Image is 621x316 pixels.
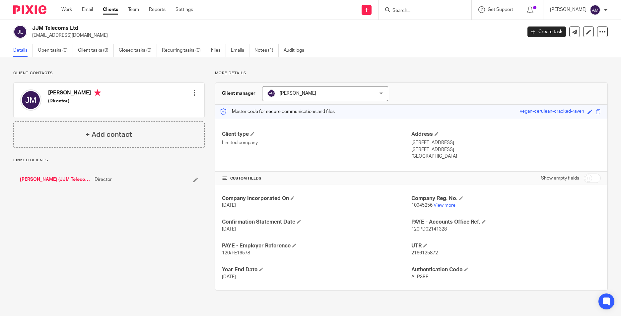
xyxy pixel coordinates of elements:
img: svg%3E [590,5,600,15]
a: Team [128,6,139,13]
p: [EMAIL_ADDRESS][DOMAIN_NAME] [32,32,517,39]
span: 10945256 [411,203,433,208]
h4: Company Incorporated On [222,195,411,202]
p: Master code for secure communications and files [220,108,335,115]
p: [GEOGRAPHIC_DATA] [411,153,601,160]
a: Reports [149,6,166,13]
a: Open tasks (0) [38,44,73,57]
h4: PAYE - Employer Reference [222,242,411,249]
h2: JJM Telecoms Ltd [32,25,420,32]
a: Create task [527,26,566,37]
span: Director [95,176,112,183]
h4: PAYE - Accounts Office Ref. [411,219,601,226]
p: [PERSON_NAME] [550,6,586,13]
a: Details [13,44,33,57]
a: [PERSON_NAME] (JJM Telecoms) [20,176,91,183]
h4: Year End Date [222,266,411,273]
h5: (Director) [48,98,101,104]
h4: Address [411,131,601,138]
span: 2166125872 [411,251,438,255]
p: [STREET_ADDRESS] [411,146,601,153]
span: [DATE] [222,227,236,232]
span: 120PD02141328 [411,227,447,232]
img: svg%3E [267,89,275,97]
a: Audit logs [284,44,309,57]
h4: [PERSON_NAME] [48,89,101,98]
a: Notes (1) [254,44,279,57]
span: [DATE] [222,203,236,208]
span: Get Support [488,7,513,12]
img: svg%3E [13,25,27,39]
h4: CUSTOM FIELDS [222,176,411,181]
a: Emails [231,44,249,57]
h4: Client type [222,131,411,138]
a: Clients [103,6,118,13]
h4: + Add contact [86,130,132,140]
p: Linked clients [13,158,205,163]
span: 120/FE16578 [222,251,250,255]
a: Recurring tasks (0) [162,44,206,57]
h3: Client manager [222,90,255,97]
div: vegan-cerulean-cracked-raven [520,108,584,116]
span: ALP3RE [411,275,428,279]
i: Primary [94,89,101,96]
h4: UTR [411,242,601,249]
input: Search [392,8,451,14]
a: Client tasks (0) [78,44,114,57]
span: [DATE] [222,275,236,279]
a: Settings [175,6,193,13]
h4: Company Reg. No. [411,195,601,202]
h4: Authentication Code [411,266,601,273]
p: [STREET_ADDRESS] [411,139,601,146]
a: Work [61,6,72,13]
p: Client contacts [13,71,205,76]
a: Files [211,44,226,57]
img: Pixie [13,5,46,14]
a: View more [434,203,455,208]
span: [PERSON_NAME] [280,91,316,96]
a: Closed tasks (0) [119,44,157,57]
a: Email [82,6,93,13]
img: svg%3E [20,89,41,111]
h4: Confirmation Statement Date [222,219,411,226]
label: Show empty fields [541,175,579,182]
p: More details [215,71,608,76]
p: Limited company [222,139,411,146]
